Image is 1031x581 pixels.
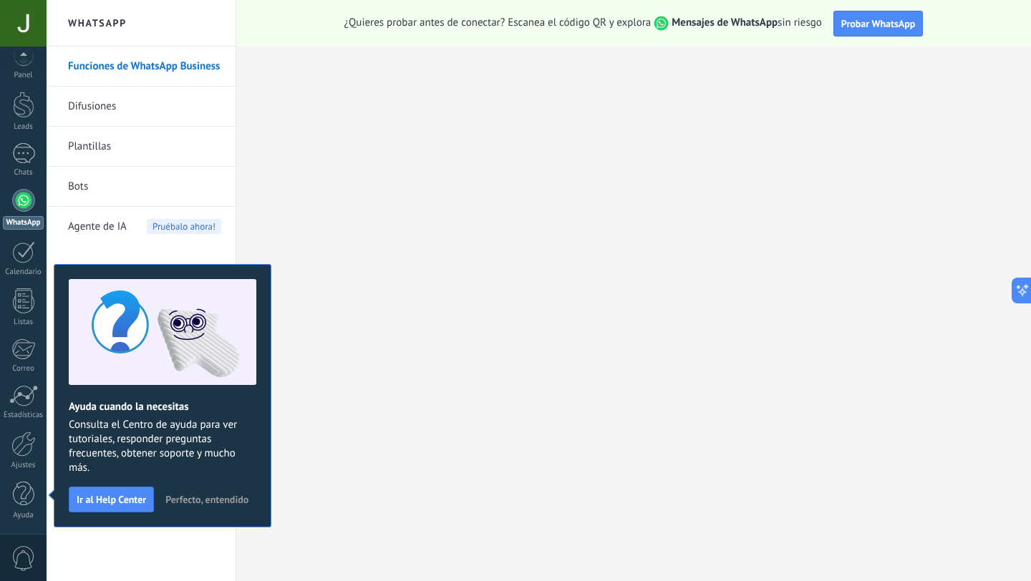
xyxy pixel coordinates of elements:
span: ¿Quieres probar antes de conectar? Escanea el código QR y explora sin riesgo [344,16,822,31]
a: Difusiones [68,87,221,127]
button: Perfecto, entendido [159,489,255,510]
span: Consulta el Centro de ayuda para ver tutoriales, responder preguntas frecuentes, obtener soporte ... [69,418,256,475]
div: Listas [3,318,44,327]
li: Bots [47,167,236,207]
li: Funciones de WhatsApp Business [47,47,236,87]
span: Pruébalo ahora! [147,219,221,234]
div: Estadísticas [3,411,44,420]
span: Perfecto, entendido [165,494,248,504]
span: Ir al Help Center [77,494,146,504]
button: Ir al Help Center [69,487,154,512]
a: Bots [68,167,221,207]
a: Plantillas [68,127,221,167]
div: Ayuda [3,511,44,520]
li: Agente de IA [47,207,236,246]
div: Calendario [3,268,44,277]
a: Agente de IAPruébalo ahora! [68,207,221,247]
div: Leads [3,122,44,132]
div: WhatsApp [3,216,44,230]
h2: Ayuda cuando la necesitas [69,400,256,414]
div: Chats [3,168,44,177]
li: Difusiones [47,87,236,127]
div: Correo [3,364,44,373]
div: Panel [3,71,44,80]
button: Probar WhatsApp [833,11,924,36]
span: Agente de IA [68,207,127,247]
li: Plantillas [47,127,236,167]
strong: Mensajes de WhatsApp [672,16,778,29]
div: Ajustes [3,461,44,470]
a: Funciones de WhatsApp Business [68,47,221,87]
span: Probar WhatsApp [841,17,916,30]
